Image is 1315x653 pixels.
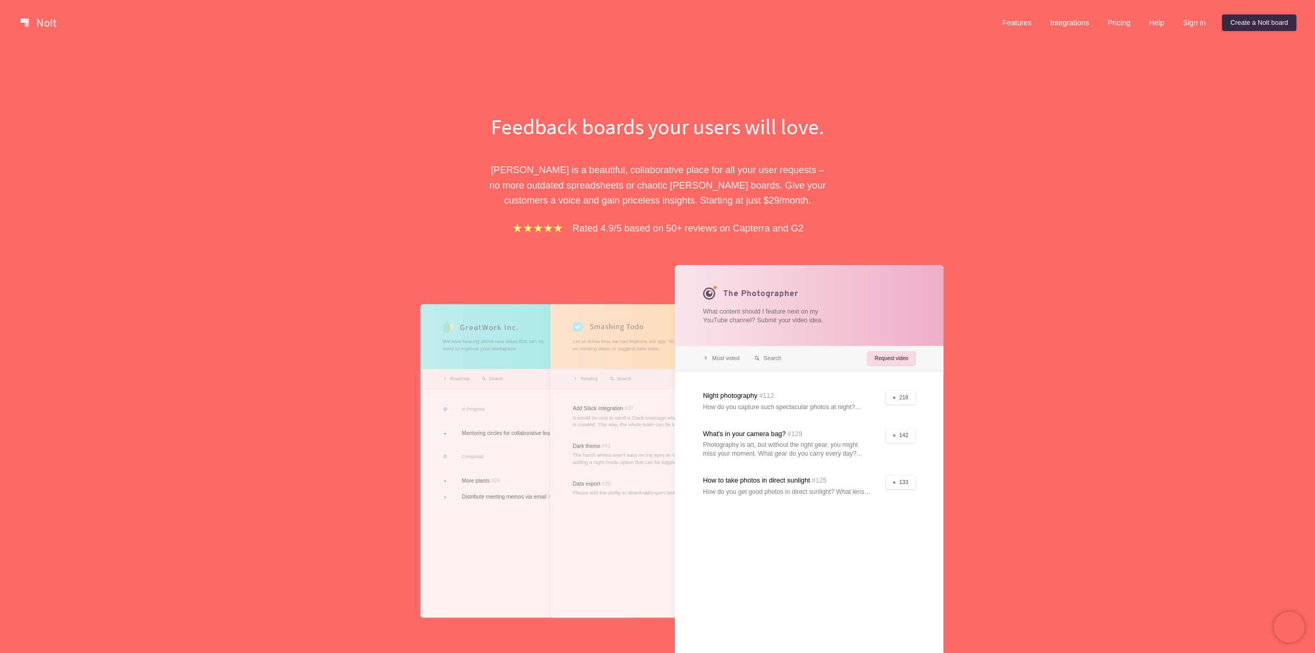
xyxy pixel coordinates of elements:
[1174,14,1214,31] a: Sign in
[1100,14,1139,31] a: Pricing
[1274,612,1305,643] iframe: Chatra live chat
[573,221,803,236] p: Rated 4.9/5 based on 50+ reviews on Capterra and G2
[1042,14,1097,31] a: Integrations
[994,14,1040,31] a: Features
[479,162,836,208] p: [PERSON_NAME] is a beautiful, collaborative place for all your user requests – no more outdated s...
[1141,14,1173,31] a: Help
[479,112,836,142] h1: Feedback boards your users will love.
[512,222,564,234] img: stars.b067e34983.png
[1222,14,1296,31] a: Create a Nolt board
